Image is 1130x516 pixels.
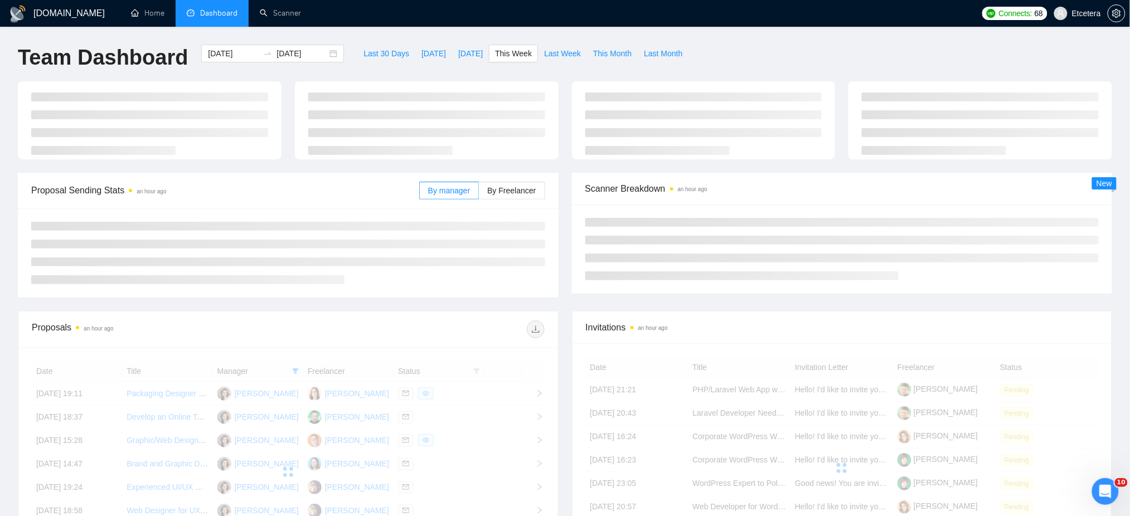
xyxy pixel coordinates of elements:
[1115,478,1128,487] span: 10
[593,47,632,60] span: This Month
[638,45,688,62] button: Last Month
[277,47,327,60] input: End date
[638,325,668,331] time: an hour ago
[1097,179,1112,188] span: New
[544,47,581,60] span: Last Week
[260,8,301,18] a: searchScanner
[495,47,532,60] span: This Week
[538,45,587,62] button: Last Week
[200,8,237,18] span: Dashboard
[585,182,1099,196] span: Scanner Breakdown
[1108,9,1125,18] span: setting
[263,49,272,58] span: swap-right
[644,47,682,60] span: Last Month
[452,45,489,62] button: [DATE]
[999,7,1032,20] span: Connects:
[1092,478,1119,505] iframe: Intercom live chat
[487,186,536,195] span: By Freelancer
[1035,7,1043,20] span: 68
[263,49,272,58] span: to
[137,188,166,194] time: an hour ago
[363,47,409,60] span: Last 30 Days
[415,45,452,62] button: [DATE]
[421,47,446,60] span: [DATE]
[84,325,113,332] time: an hour ago
[987,9,996,18] img: upwork-logo.png
[428,186,470,195] span: By manager
[9,5,27,23] img: logo
[32,320,288,338] div: Proposals
[458,47,483,60] span: [DATE]
[357,45,415,62] button: Last 30 Days
[587,45,638,62] button: This Month
[678,186,707,192] time: an hour ago
[31,183,419,197] span: Proposal Sending Stats
[1057,9,1065,17] span: user
[1108,9,1126,18] a: setting
[18,45,188,71] h1: Team Dashboard
[489,45,538,62] button: This Week
[131,8,164,18] a: homeHome
[208,47,259,60] input: Start date
[187,9,195,17] span: dashboard
[1108,4,1126,22] button: setting
[586,320,1099,334] span: Invitations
